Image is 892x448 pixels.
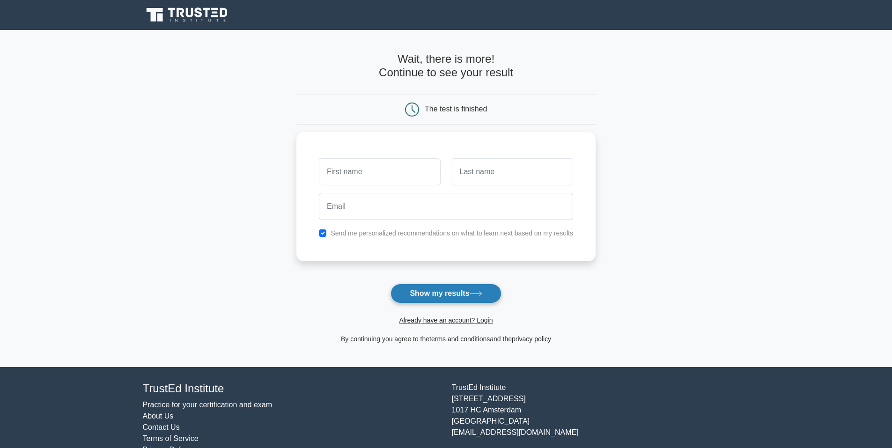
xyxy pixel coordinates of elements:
div: The test is finished [425,105,487,113]
a: Terms of Service [143,434,199,442]
button: Show my results [391,284,501,303]
a: About Us [143,412,174,420]
a: terms and conditions [429,335,490,343]
h4: Wait, there is more! Continue to see your result [296,52,596,80]
input: First name [319,158,440,185]
a: privacy policy [512,335,551,343]
a: Already have an account? Login [399,316,493,324]
div: By continuing you agree to the and the [291,333,601,345]
h4: TrustEd Institute [143,382,441,396]
a: Contact Us [143,423,180,431]
a: Practice for your certification and exam [143,401,273,409]
label: Send me personalized recommendations on what to learn next based on my results [331,229,573,237]
input: Email [319,193,573,220]
input: Last name [452,158,573,185]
